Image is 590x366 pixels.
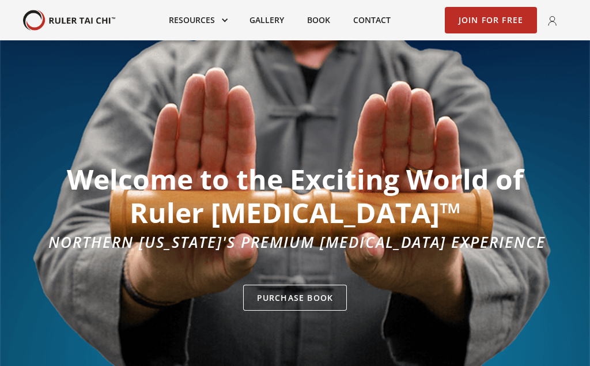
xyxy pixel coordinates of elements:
[157,7,238,33] div: Resources
[243,285,347,311] a: Purchase Book
[342,7,402,33] a: Contact
[296,7,342,33] a: Book
[45,235,546,250] div: Northern [US_STATE]'s Premium [MEDICAL_DATA] Experience
[238,7,296,33] a: Gallery
[445,7,538,33] a: Join for Free
[23,10,115,31] a: home
[23,10,115,31] img: Your Brand Name
[45,163,546,229] h1: Welcome to the Exciting World of Ruler [MEDICAL_DATA]™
